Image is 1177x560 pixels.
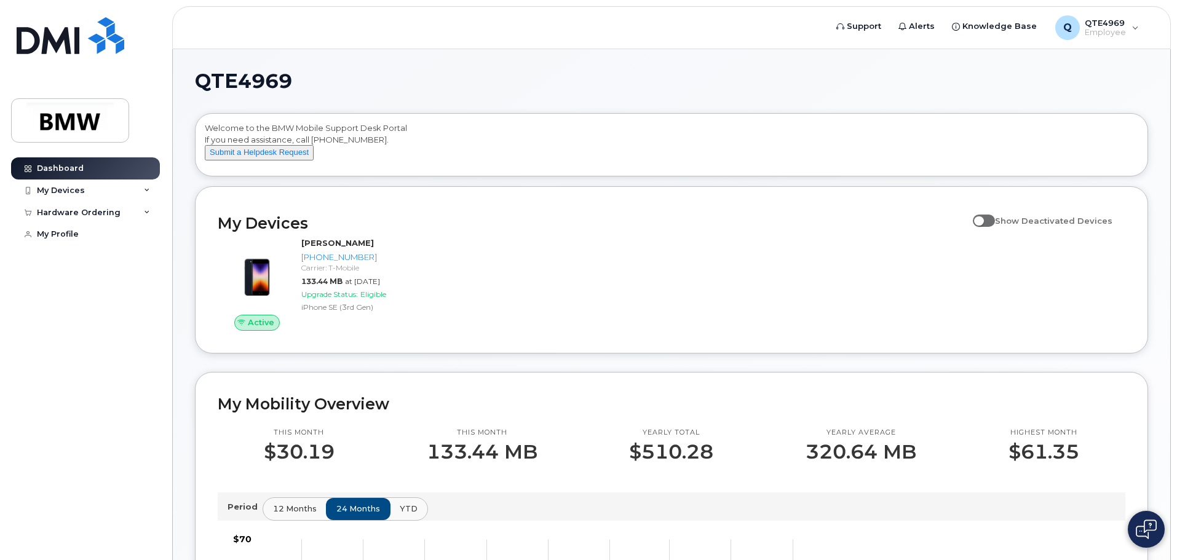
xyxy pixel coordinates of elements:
[973,209,983,219] input: Show Deactivated Devices
[400,503,418,515] span: YTD
[233,534,252,545] tspan: $70
[1136,519,1157,539] img: Open chat
[264,428,335,438] p: This month
[195,72,292,90] span: QTE4969
[248,317,274,328] span: Active
[995,216,1112,226] span: Show Deactivated Devices
[1009,441,1079,463] p: $61.35
[427,428,537,438] p: This month
[205,147,314,157] a: Submit a Helpdesk Request
[629,441,713,463] p: $510.28
[427,441,537,463] p: 133.44 MB
[228,501,263,513] p: Period
[301,290,358,299] span: Upgrade Status:
[806,441,916,463] p: 320.64 MB
[806,428,916,438] p: Yearly average
[264,441,335,463] p: $30.19
[218,214,967,232] h2: My Devices
[360,290,386,299] span: Eligible
[218,237,434,331] a: Active[PERSON_NAME][PHONE_NUMBER]Carrier: T-Mobile133.44 MBat [DATE]Upgrade Status:EligibleiPhone...
[345,277,380,286] span: at [DATE]
[205,145,314,160] button: Submit a Helpdesk Request
[301,238,374,248] strong: [PERSON_NAME]
[301,277,343,286] span: 133.44 MB
[1009,428,1079,438] p: Highest month
[629,428,713,438] p: Yearly total
[273,503,317,515] span: 12 months
[301,262,429,273] div: Carrier: T-Mobile
[301,302,429,312] div: iPhone SE (3rd Gen)
[228,243,287,302] img: image20231002-3703462-1angbar.jpeg
[205,122,1138,172] div: Welcome to the BMW Mobile Support Desk Portal If you need assistance, call [PHONE_NUMBER].
[301,251,429,263] div: [PHONE_NUMBER]
[218,395,1125,413] h2: My Mobility Overview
